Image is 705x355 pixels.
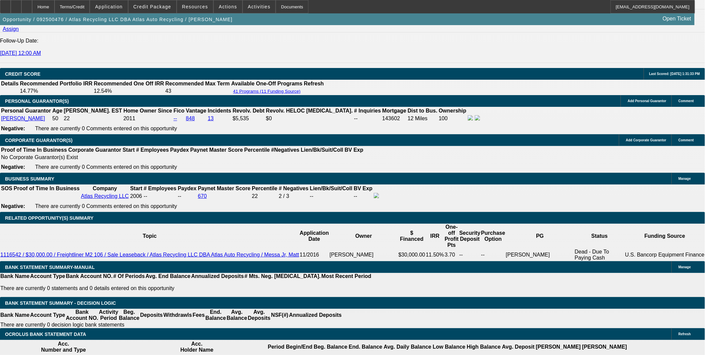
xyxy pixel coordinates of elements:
[382,108,407,114] b: Mortgage
[163,309,192,322] th: Withdrawls
[383,341,432,353] th: Avg. Daily Balance
[398,224,426,248] th: $ Financed
[174,116,177,121] a: --
[321,273,372,280] th: Most Recent Period
[113,273,145,280] th: # Of Periods
[5,300,116,306] span: Bank Statement Summary - Decision Logic
[1,341,126,353] th: Acc. Number and Type
[271,147,300,153] b: #Negatives
[231,88,303,94] button: 41 Programs (11 Funding Source)
[506,224,575,248] th: PG
[182,4,208,9] span: Resources
[679,138,694,142] span: Comment
[575,224,625,248] th: Status
[64,115,122,122] td: 22
[144,193,148,199] span: --
[243,0,276,13] button: Activities
[426,248,444,261] td: 11.50%
[279,193,309,199] div: 2 / 3
[93,186,117,191] b: Company
[19,88,93,94] td: 14.77%
[374,193,379,198] img: facebook-icon.png
[252,193,277,199] div: 22
[35,164,177,170] span: There are currently 0 Comments entered on this opportunity
[66,309,99,322] th: Bank Account NO.
[170,147,189,153] b: Paydex
[5,138,73,143] span: CORPORATE GUARANTOR(S)
[536,341,581,353] th: [PERSON_NAME]
[353,193,373,200] td: --
[134,4,171,9] span: Credit Package
[198,193,207,199] a: 670
[625,248,705,261] td: U.S. Bancorp Equipment Finance
[66,273,113,280] th: Bank Account NO.
[5,215,93,221] span: RELATED OPPORTUNITY(S) SUMMARY
[81,193,129,199] a: Atlas Recycling LLC
[205,309,226,322] th: End. Balance
[52,108,62,114] b: Age
[439,108,466,114] b: Ownership
[506,248,575,261] td: [PERSON_NAME]
[1,108,51,114] b: Personal Guarantor
[466,341,501,353] th: High Balance
[232,115,265,122] td: $5,535
[128,0,176,13] button: Credit Package
[575,248,625,261] td: Dead - Due To Paying Cash
[1,116,45,121] a: [PERSON_NAME]
[30,273,66,280] th: Account Type
[1,185,13,192] th: SOS
[19,80,93,87] th: Recommended Portfolio IRR
[1,126,25,131] b: Negative:
[266,115,353,122] td: $0
[208,108,231,114] b: Incidents
[459,224,481,248] th: Security Deposit
[177,0,213,13] button: Resources
[310,186,352,191] b: Lien/Bk/Suit/Coll
[233,108,265,114] b: Revolv. Debt
[426,224,444,248] th: IRR
[468,115,473,121] img: facebook-icon.png
[626,138,667,142] span: Add Corporate Guarantor
[252,186,277,191] b: Percentile
[5,71,40,77] span: CREDIT SCORE
[90,0,127,13] button: Application
[0,252,299,258] a: 1116542 / $30,000.00 / Freightliner M2 106 / Sale Leaseback / Atlas Recycling LLC DBA Atlas Auto ...
[354,115,381,122] td: --
[1,147,67,153] th: Proof of Time In Business
[660,13,694,24] a: Open Ticket
[52,115,63,122] td: 50
[140,309,163,322] th: Deposits
[177,193,197,200] td: --
[123,108,172,114] b: Home Owner Since
[582,341,627,353] th: [PERSON_NAME]
[192,309,205,322] th: Fees
[99,309,119,322] th: Activity Period
[208,116,214,121] a: 13
[122,147,135,153] b: Start
[354,108,381,114] b: # Inquiries
[0,285,371,291] p: There are currently 0 statements and 0 details entered on this opportunity
[649,72,700,76] span: Last Scored: [DATE] 1:31:33 PM
[136,147,169,153] b: # Employees
[248,309,271,322] th: Avg. Deposits
[5,98,69,104] span: PERSONAL GUARANTOR(S)
[186,116,195,121] a: 848
[5,332,86,337] span: OCROLUS BANK STATEMENT DATA
[475,115,480,121] img: linkedin-icon.png
[444,248,459,261] td: 3.70
[299,224,329,248] th: Application Date
[35,203,177,209] span: There are currently 0 Comments entered on this opportunity
[679,99,694,103] span: Comment
[481,224,506,248] th: Purchase Option
[93,88,164,94] td: 12.54%
[231,80,303,87] th: Available One-Off Programs
[64,108,122,114] b: [PERSON_NAME]. EST
[68,147,121,153] b: Corporate Guarantor
[329,224,398,248] th: Owner
[5,176,54,182] span: BUSINESS SUMMARY
[268,341,313,353] th: Period Begin/End
[130,193,143,200] td: 2006
[408,108,438,114] b: Dist to Bus.
[186,108,206,114] b: Vantage
[30,309,66,322] th: Account Type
